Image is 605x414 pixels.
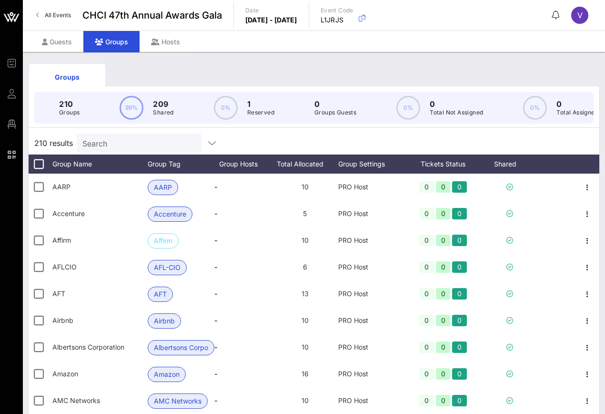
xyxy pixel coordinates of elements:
div: 0 [436,395,451,406]
span: Albertsons Corpor… [154,341,208,355]
span: - [214,254,218,280]
div: Groups [36,72,98,82]
div: V [571,7,588,24]
span: 5 [303,209,307,217]
div: 0 [436,288,451,300]
div: 0 [436,235,451,246]
span: - [214,334,218,361]
div: 0 [452,261,467,273]
div: PRO Host [338,254,405,280]
p: 0 [430,98,483,110]
span: AMC Networks [154,394,202,408]
div: PRO Host [338,200,405,227]
span: Accenture [154,207,186,221]
span: AARP [52,183,71,191]
span: Airbnb [154,314,175,328]
div: 0 [436,315,451,326]
span: 10 [302,183,309,191]
div: PRO Host [338,361,405,387]
span: Accenture [52,209,85,217]
span: 6 [303,263,307,271]
div: Guests [30,31,83,52]
p: Event Code [321,6,353,15]
div: Group Settings [338,155,405,174]
div: 0 [452,208,467,219]
p: 0 [556,98,598,110]
a: All Events [30,8,77,23]
div: 0 [419,261,434,273]
span: AFLCIO [52,263,77,271]
p: 1 [247,98,274,110]
div: Tickets Status [405,155,481,174]
span: 13 [302,290,309,298]
div: 0 [419,368,434,380]
span: AFT [52,290,65,298]
p: Reserved [247,108,274,117]
span: Amazon [52,370,78,378]
div: 0 [436,342,451,353]
div: Shared [481,155,538,174]
span: All Events [45,11,71,19]
span: 10 [302,396,309,404]
span: 16 [302,370,309,378]
span: AARP [154,180,172,195]
div: 0 [452,395,467,406]
div: 0 [452,235,467,246]
span: 10 [302,236,309,244]
div: 0 [419,342,434,353]
span: 210 results [34,137,73,149]
p: 0 [314,98,356,110]
span: - [214,174,218,200]
div: Total Allocated [272,155,338,174]
span: - [214,387,218,414]
div: 0 [436,368,451,380]
div: 0 [452,342,467,353]
div: 0 [452,368,467,380]
div: 0 [419,288,434,300]
span: AFL-CIO [154,260,181,275]
p: Total Not Assigned [430,108,483,117]
div: Group Tag [148,155,214,174]
div: 0 [452,315,467,326]
span: - [214,227,218,254]
span: 10 [302,316,309,324]
span: - [214,361,218,387]
p: 209 [153,98,173,110]
p: Groups Guests [314,108,356,117]
span: Airbnb [52,316,73,324]
div: Group Hosts [214,155,272,174]
div: 0 [419,235,434,246]
span: 10 [302,343,309,351]
span: AMC Networks [52,396,100,404]
span: - [214,200,218,227]
div: PRO Host [338,387,405,414]
p: L1JRJS [321,15,353,25]
span: V [577,10,583,20]
span: Amazon [154,367,180,382]
span: - [214,280,218,307]
span: AFT [154,287,167,301]
div: 0 [419,208,434,219]
div: 0 [419,181,434,193]
div: 0 [452,181,467,193]
p: Shared [153,108,173,117]
div: PRO Host [338,174,405,200]
p: [DATE] - [DATE] [245,15,297,25]
div: PRO Host [338,227,405,254]
span: Affirm [52,236,71,244]
div: 0 [436,181,451,193]
span: CHCI 47th Annual Awards Gala [82,8,222,22]
p: Date [245,6,297,15]
div: PRO Host [338,307,405,334]
div: 0 [419,315,434,326]
div: 0 [452,288,467,300]
div: Hosts [140,31,192,52]
span: Albertsons Corporation [52,343,124,351]
div: 0 [436,261,451,273]
div: 0 [419,395,434,406]
div: PRO Host [338,280,405,307]
span: - [214,307,218,334]
p: Groups [59,108,80,117]
div: 0 [436,208,451,219]
div: Groups [83,31,140,52]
